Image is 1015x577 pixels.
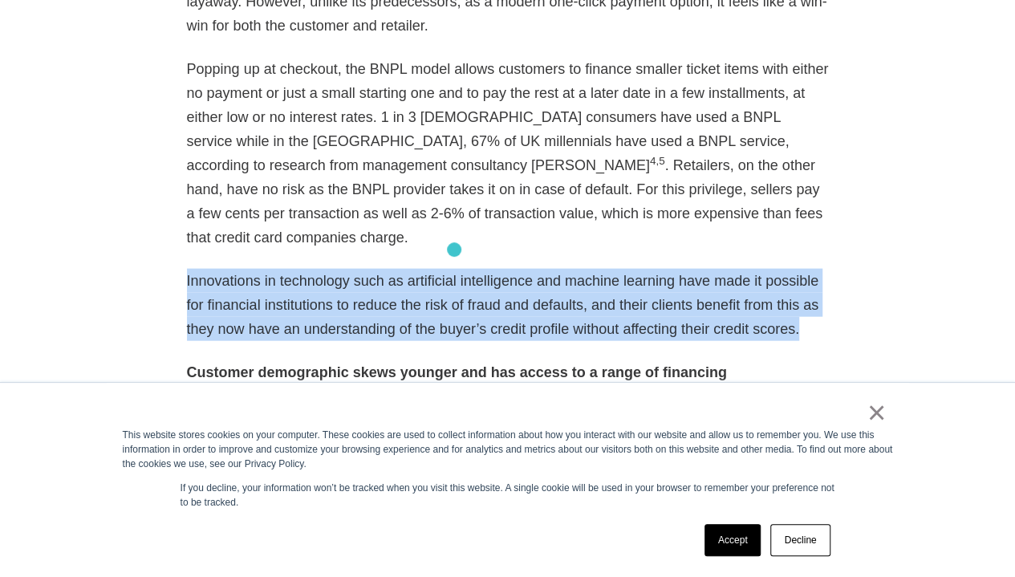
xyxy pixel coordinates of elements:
[181,481,835,510] p: If you decline, your information won’t be tracked when you visit this website. A single cookie wi...
[187,57,829,250] p: Popping up at checkout, the BNPL model allows customers to finance smaller ticket items with eith...
[770,524,830,556] a: Decline
[187,269,829,341] p: Innovations in technology such as artificial intelligence and machine learning have made it possi...
[187,364,727,380] strong: Customer demographic skews younger and has access to a range of financing
[867,405,887,420] a: ×
[650,155,665,167] sup: 4,5
[704,524,761,556] a: Accept
[123,428,893,471] div: This website stores cookies on your computer. These cookies are used to collect information about...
